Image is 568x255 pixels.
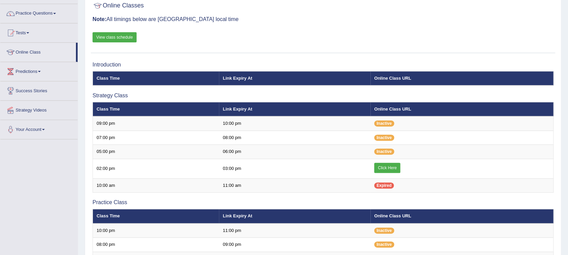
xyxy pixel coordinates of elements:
a: View class schedule [93,32,137,42]
th: Link Expiry At [219,71,370,85]
th: Class Time [93,71,219,85]
span: Expired [374,182,394,189]
th: Link Expiry At [219,102,370,116]
th: Online Class URL [370,102,553,116]
td: 03:00 pm [219,159,370,178]
td: 08:00 pm [219,131,370,145]
td: 09:00 pm [219,238,370,252]
h3: Practice Class [93,199,553,205]
span: Inactive [374,135,394,141]
td: 02:00 pm [93,159,219,178]
th: Class Time [93,209,219,223]
h2: Online Classes [93,1,144,11]
th: Online Class URL [370,209,553,223]
a: Tests [0,23,78,40]
h3: Introduction [93,62,553,68]
span: Inactive [374,228,394,234]
span: Inactive [374,120,394,126]
a: Practice Questions [0,4,78,21]
th: Link Expiry At [219,209,370,223]
a: Predictions [0,62,78,79]
th: Online Class URL [370,71,553,85]
td: 10:00 am [93,178,219,193]
td: 05:00 pm [93,145,219,159]
span: Inactive [374,241,394,248]
td: 10:00 pm [219,116,370,131]
th: Class Time [93,102,219,116]
td: 10:00 pm [93,223,219,238]
a: Your Account [0,120,78,137]
td: 11:00 pm [219,223,370,238]
span: Inactive [374,149,394,155]
td: 09:00 pm [93,116,219,131]
td: 06:00 pm [219,145,370,159]
td: 07:00 pm [93,131,219,145]
a: Strategy Videos [0,101,78,118]
td: 11:00 am [219,178,370,193]
a: Click Here [374,163,400,173]
a: Success Stories [0,81,78,98]
td: 08:00 pm [93,238,219,252]
h3: All timings below are [GEOGRAPHIC_DATA] local time [93,16,553,22]
a: Online Class [0,43,76,60]
h3: Strategy Class [93,93,553,99]
b: Note: [93,16,106,22]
